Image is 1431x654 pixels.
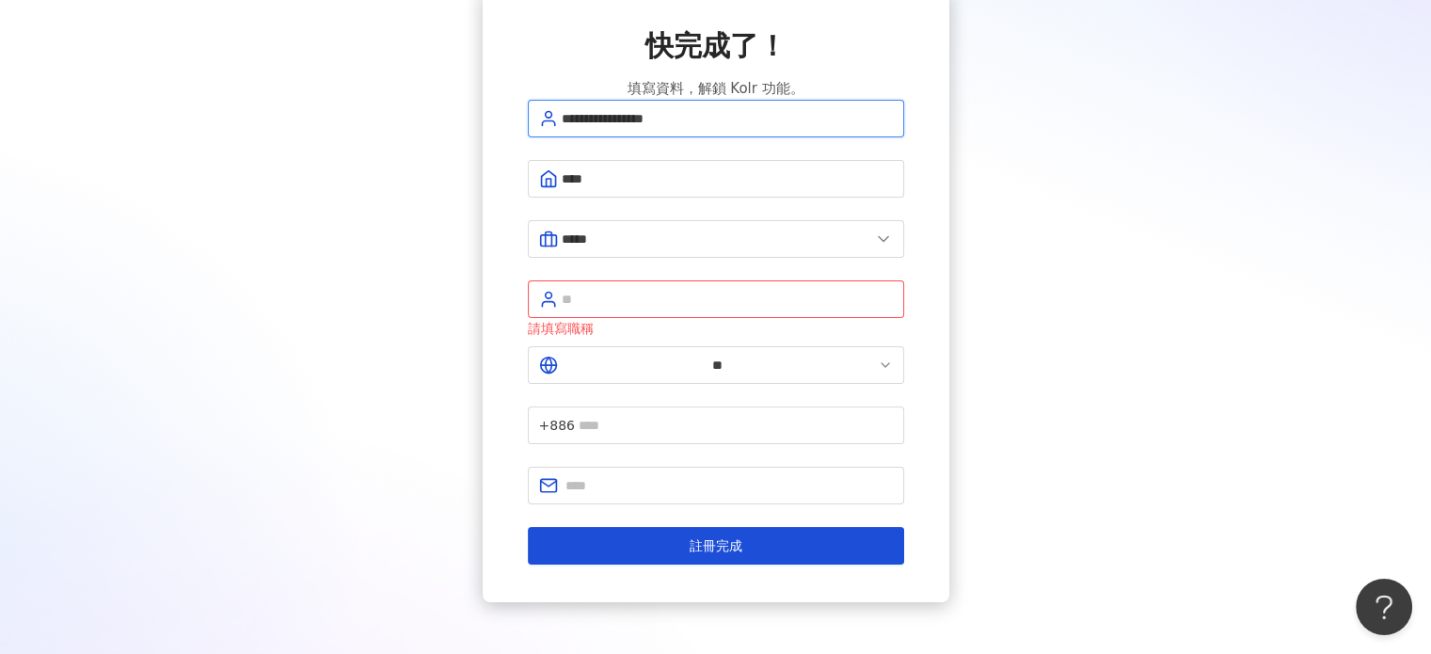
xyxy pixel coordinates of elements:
div: 請填寫職稱 [528,318,904,339]
span: 填寫資料，解鎖 Kolr 功能。 [627,77,803,100]
iframe: Help Scout Beacon - Open [1356,579,1412,635]
span: 註冊完成 [690,538,742,553]
span: +886 [539,415,575,436]
span: 快完成了！ [645,26,787,66]
button: 註冊完成 [528,527,904,565]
